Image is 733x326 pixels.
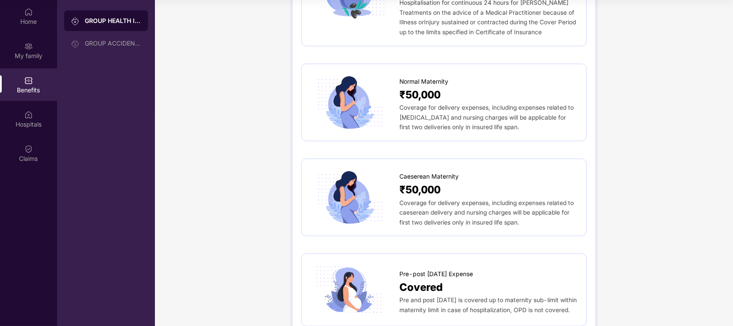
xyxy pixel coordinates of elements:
[24,145,33,153] img: svg+xml;base64,PHN2ZyBpZD0iQ2xhaW0iIHhtbG5zPSJodHRwOi8vd3d3LnczLm9yZy8yMDAwL3N2ZyIgd2lkdGg9IjIwIi...
[399,87,440,103] span: ₹50,000
[399,104,574,130] span: Coverage for delivery expenses, including expenses related to [MEDICAL_DATA] and nursing charges ...
[85,16,141,25] div: GROUP HEALTH INSURANCE
[399,77,448,87] span: Normal Maternity
[399,182,440,198] span: ₹50,000
[310,75,388,130] img: icon
[71,17,80,26] img: svg+xml;base64,PHN2ZyB3aWR0aD0iMjAiIGhlaWdodD0iMjAiIHZpZXdCb3g9IjAgMCAyMCAyMCIgZmlsbD0ibm9uZSIgeG...
[24,42,33,51] img: svg+xml;base64,PHN2ZyB3aWR0aD0iMjAiIGhlaWdodD0iMjAiIHZpZXdCb3g9IjAgMCAyMCAyMCIgZmlsbD0ibm9uZSIgeG...
[399,172,459,182] span: Caeserean Maternity
[71,39,80,48] img: svg+xml;base64,PHN2ZyB3aWR0aD0iMjAiIGhlaWdodD0iMjAiIHZpZXdCb3g9IjAgMCAyMCAyMCIgZmlsbD0ibm9uZSIgeG...
[399,297,577,313] span: Pre and post [DATE] is covered up to maternity sub-limit within maternity limit in case of hospit...
[85,40,141,47] div: GROUP ACCIDENTAL INSURANCE
[24,76,33,85] img: svg+xml;base64,PHN2ZyBpZD0iQmVuZWZpdHMiIHhtbG5zPSJodHRwOi8vd3d3LnczLm9yZy8yMDAwL3N2ZyIgd2lkdGg9Ij...
[399,270,473,279] span: Pre-post [DATE] Expense
[24,111,33,119] img: svg+xml;base64,PHN2ZyBpZD0iSG9zcGl0YWxzIiB4bWxucz0iaHR0cDovL3d3dy53My5vcmcvMjAwMC9zdmciIHdpZHRoPS...
[399,199,574,226] span: Coverage for delivery expenses, including expenses related to caeserean delivery and nursing char...
[310,170,388,225] img: icon
[24,8,33,16] img: svg+xml;base64,PHN2ZyBpZD0iSG9tZSIgeG1sbnM9Imh0dHA6Ly93d3cudzMub3JnLzIwMDAvc3ZnIiB3aWR0aD0iMjAiIG...
[310,263,388,317] img: icon
[399,279,443,296] span: Covered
